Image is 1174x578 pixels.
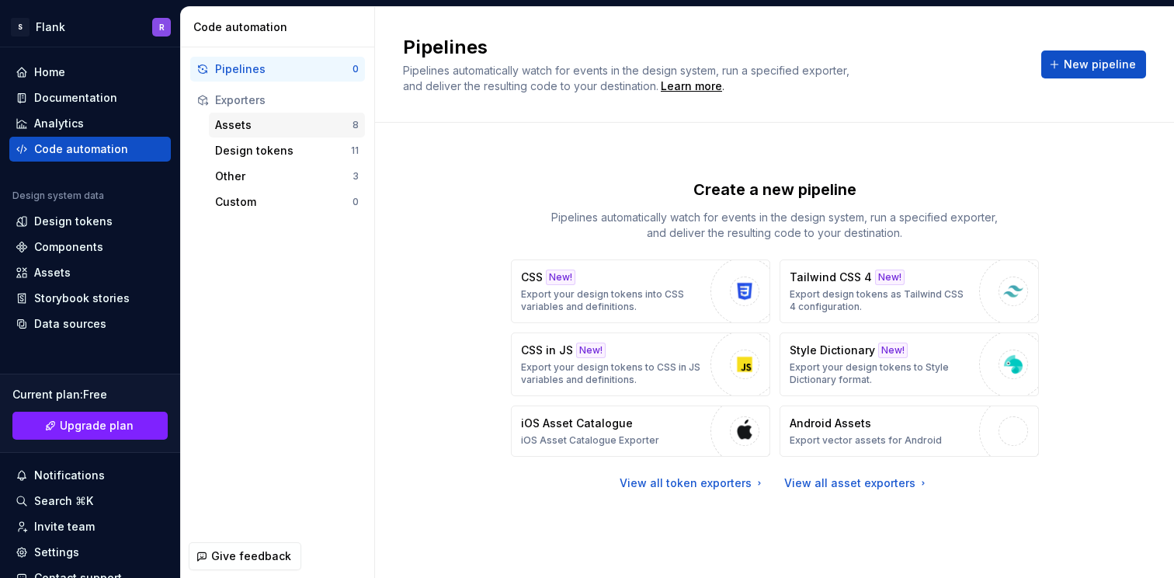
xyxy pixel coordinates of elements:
div: Other [215,169,353,184]
button: CSSNew!Export your design tokens into CSS variables and definitions. [511,259,770,323]
div: Code automation [34,141,128,157]
div: Components [34,239,103,255]
p: Export your design tokens to CSS in JS variables and definitions. [521,361,703,386]
p: CSS [521,270,543,285]
p: Export vector assets for Android [790,434,942,447]
p: Export your design tokens to Style Dictionary format. [790,361,971,386]
div: 8 [353,119,359,131]
div: New! [875,270,905,285]
div: Design system data [12,190,104,202]
div: 0 [353,63,359,75]
button: SFlankR [3,10,177,44]
a: Invite team [9,514,171,539]
p: Create a new pipeline [693,179,856,200]
button: CSS in JSNew!Export your design tokens to CSS in JS variables and definitions. [511,333,770,396]
div: Home [34,64,65,80]
div: 0 [353,196,359,208]
a: Components [9,235,171,259]
div: Exporters [215,92,359,108]
div: Data sources [34,316,106,332]
div: 3 [353,170,359,183]
a: Code automation [9,137,171,162]
a: View all token exporters [620,475,766,491]
h2: Pipelines [403,35,1023,60]
div: Analytics [34,116,84,131]
p: Pipelines automatically watch for events in the design system, run a specified exporter, and deli... [542,210,1008,241]
button: Design tokens11 [209,138,365,163]
span: . [658,81,724,92]
button: New pipeline [1041,50,1146,78]
span: New pipeline [1064,57,1136,72]
div: Current plan : Free [12,387,168,402]
div: Design tokens [34,214,113,229]
div: 11 [351,144,359,157]
button: Give feedback [189,542,301,570]
a: Storybook stories [9,286,171,311]
div: Flank [36,19,65,35]
a: Analytics [9,111,171,136]
span: Pipelines automatically watch for events in the design system, run a specified exporter, and deli... [403,64,853,92]
button: Notifications [9,463,171,488]
p: Export your design tokens into CSS variables and definitions. [521,288,703,313]
button: Custom0 [209,190,365,214]
button: iOS Asset CatalogueiOS Asset Catalogue Exporter [511,406,770,457]
a: Design tokens [9,209,171,234]
button: Pipelines0 [190,57,365,82]
a: View all asset exporters [784,475,929,491]
div: S [11,18,30,37]
p: iOS Asset Catalogue Exporter [521,434,659,447]
p: Export design tokens as Tailwind CSS 4 configuration. [790,288,971,313]
div: Notifications [34,468,105,483]
button: Android AssetsExport vector assets for Android [780,406,1039,457]
div: New! [878,343,908,358]
a: Documentation [9,85,171,110]
a: Data sources [9,312,171,336]
a: Settings [9,540,171,565]
div: Custom [215,194,353,210]
button: Tailwind CSS 4New!Export design tokens as Tailwind CSS 4 configuration. [780,259,1039,323]
span: Upgrade plan [60,418,134,433]
span: Give feedback [211,548,291,564]
div: Design tokens [215,143,351,158]
div: Assets [215,117,353,133]
button: Style DictionaryNew!Export your design tokens to Style Dictionary format. [780,333,1039,396]
a: Assets [9,260,171,285]
div: R [159,21,165,33]
button: Other3 [209,164,365,189]
div: New! [576,343,606,358]
a: Upgrade plan [12,412,168,440]
p: iOS Asset Catalogue [521,416,633,431]
div: New! [546,270,575,285]
a: Learn more [661,78,722,94]
div: Assets [34,265,71,280]
div: Pipelines [215,61,353,77]
div: Code automation [193,19,368,35]
div: Storybook stories [34,291,130,306]
a: Home [9,60,171,85]
p: Android Assets [790,416,871,431]
p: CSS in JS [521,343,573,358]
button: Search ⌘K [9,489,171,514]
div: Search ⌘K [34,493,93,509]
p: Tailwind CSS 4 [790,270,872,285]
div: Invite team [34,519,95,534]
div: Documentation [34,90,117,106]
div: Settings [34,545,79,560]
button: Assets8 [209,113,365,138]
p: Style Dictionary [790,343,875,358]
